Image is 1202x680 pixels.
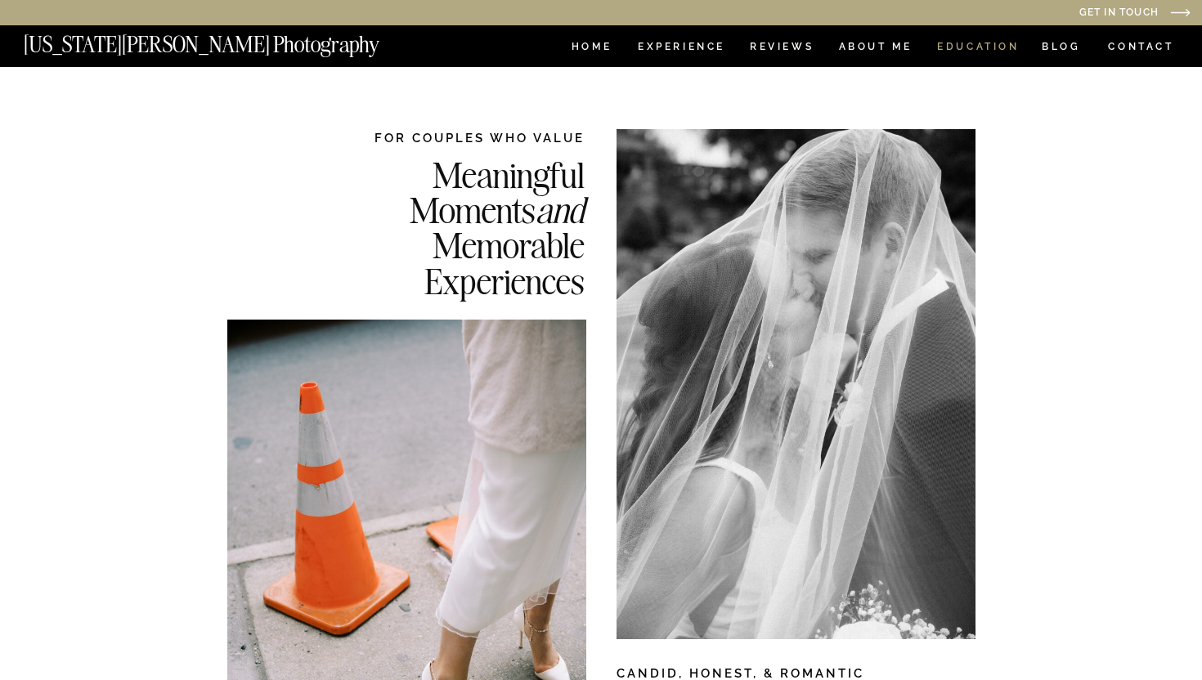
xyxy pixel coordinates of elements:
[1107,38,1175,56] a: CONTACT
[750,42,811,56] a: REVIEWS
[1042,42,1081,56] a: BLOG
[638,42,724,56] a: Experience
[536,187,585,232] i: and
[326,157,585,297] h2: Meaningful Moments Memorable Experiences
[568,42,615,56] a: HOME
[326,129,585,146] h2: FOR COUPLES WHO VALUE
[935,42,1021,56] a: EDUCATION
[838,42,913,56] a: ABOUT ME
[913,7,1159,20] a: Get in Touch
[24,34,434,47] a: [US_STATE][PERSON_NAME] Photography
